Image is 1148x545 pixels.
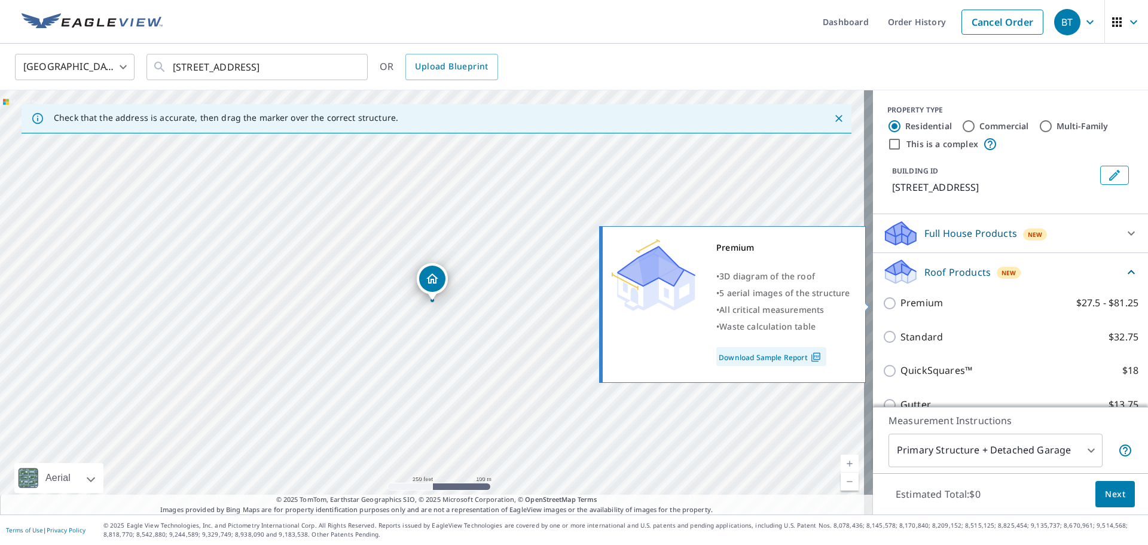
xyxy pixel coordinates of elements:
p: Measurement Instructions [889,413,1132,428]
div: Full House ProductsNew [883,219,1138,248]
button: Edit building 1 [1100,166,1129,185]
p: © 2025 Eagle View Technologies, Inc. and Pictometry International Corp. All Rights Reserved. Repo... [103,521,1142,539]
a: Terms [578,495,597,504]
p: BUILDING ID [892,166,938,176]
input: Search by address or latitude-longitude [173,50,343,84]
p: [STREET_ADDRESS] [892,180,1095,194]
button: Close [831,111,847,126]
div: Premium [716,239,850,256]
div: Aerial [14,463,103,493]
div: Aerial [42,463,74,493]
a: Current Level 17, Zoom Out [841,473,859,491]
a: Upload Blueprint [405,54,497,80]
div: Primary Structure + Detached Garage [889,434,1103,467]
p: Gutter [900,397,931,412]
p: Check that the address is accurate, then drag the marker over the correct structure. [54,112,398,123]
span: 3D diagram of the roof [719,270,815,282]
span: Upload Blueprint [415,59,488,74]
div: • [716,302,850,318]
a: OpenStreetMap [525,495,575,504]
p: $18 [1122,363,1138,378]
div: • [716,268,850,285]
span: © 2025 TomTom, Earthstar Geographics SIO, © 2025 Microsoft Corporation, © [276,495,597,505]
img: Pdf Icon [808,352,824,363]
label: Commercial [979,120,1029,132]
div: Dropped pin, building 1, Residential property, 37 Trophy Rdg San Antonio, TX 78258 [417,263,448,300]
div: PROPERTY TYPE [887,105,1134,115]
a: Terms of Use [6,526,43,534]
div: BT [1054,9,1080,35]
a: Cancel Order [961,10,1043,35]
p: Standard [900,330,943,345]
div: • [716,285,850,302]
div: • [716,318,850,335]
a: Current Level 17, Zoom In [841,455,859,473]
img: Premium [612,239,695,311]
p: $32.75 [1109,330,1138,345]
span: Your report will include the primary structure and a detached garage if one exists. [1118,443,1132,458]
p: | [6,526,86,534]
p: $13.75 [1109,397,1138,412]
img: EV Logo [22,13,163,31]
p: Premium [900,296,943,310]
button: Next [1095,481,1135,508]
div: OR [380,54,498,80]
p: QuickSquares™ [900,363,972,378]
span: New [1002,268,1016,278]
p: Estimated Total: $0 [886,481,990,507]
a: Privacy Policy [47,526,86,534]
label: Multi-Family [1057,120,1109,132]
p: Full House Products [924,226,1017,240]
p: Roof Products [924,265,991,279]
span: 5 aerial images of the structure [719,287,850,299]
p: $27.5 - $81.25 [1076,296,1138,310]
span: All critical measurements [719,304,824,315]
div: [GEOGRAPHIC_DATA] [15,50,135,84]
div: Roof ProductsNew [883,258,1138,286]
span: Waste calculation table [719,321,816,332]
span: New [1028,230,1043,239]
a: Download Sample Report [716,347,826,366]
label: Residential [905,120,952,132]
span: Next [1105,487,1125,502]
label: This is a complex [906,138,978,150]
